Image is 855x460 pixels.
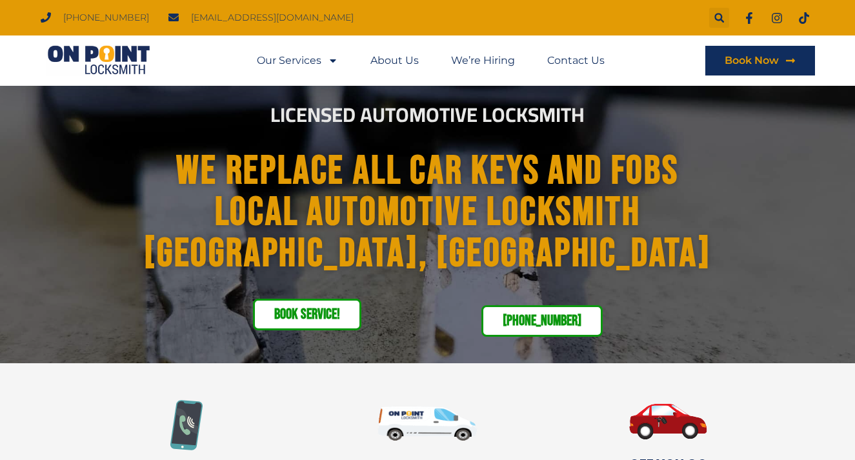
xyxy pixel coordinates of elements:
div: Search [709,8,729,28]
a: Our Services [257,46,338,75]
a: Book Now [705,46,815,75]
a: Book service! [253,299,361,330]
a: About Us [370,46,419,75]
span: Book Now [725,55,779,66]
h2: Licensed Automotive Locksmith [71,105,785,125]
span: [EMAIL_ADDRESS][DOMAIN_NAME] [188,9,354,26]
span: [PHONE_NUMBER] [60,9,149,26]
img: Call for Emergency Locksmith Services Help in Coquitlam Tri-cities [161,400,212,450]
a: [PHONE_NUMBER] [481,305,603,337]
nav: Menu [257,46,605,75]
span: [PHONE_NUMBER] [503,314,581,328]
a: Contact Us [547,46,605,75]
span: Book service! [274,307,340,322]
a: We’re Hiring [451,46,515,75]
h1: We Replace all Car Keys and Fobs Local Automotive Locksmith [GEOGRAPHIC_DATA], [GEOGRAPHIC_DATA] [80,151,776,275]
